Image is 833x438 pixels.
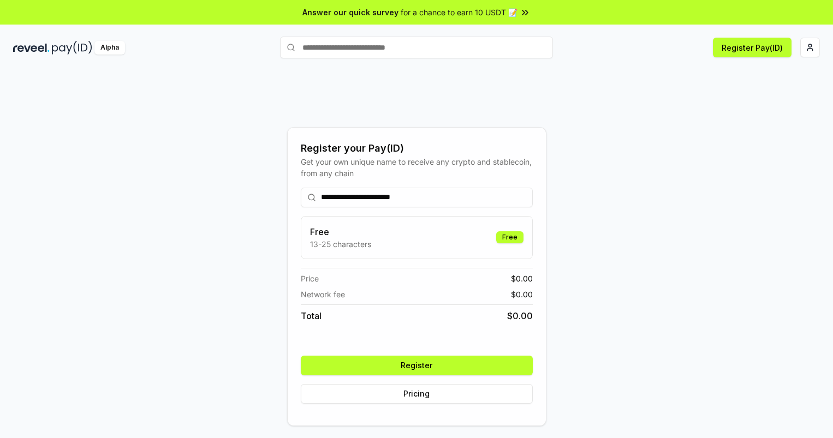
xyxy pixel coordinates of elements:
[301,309,322,322] span: Total
[301,156,533,179] div: Get your own unique name to receive any crypto and stablecoin, from any chain
[713,38,792,57] button: Register Pay(ID)
[511,273,533,284] span: $ 0.00
[511,289,533,300] span: $ 0.00
[507,309,533,322] span: $ 0.00
[301,141,533,156] div: Register your Pay(ID)
[301,384,533,404] button: Pricing
[301,273,319,284] span: Price
[52,41,92,55] img: pay_id
[13,41,50,55] img: reveel_dark
[310,238,371,250] p: 13-25 characters
[302,7,398,18] span: Answer our quick survey
[94,41,125,55] div: Alpha
[401,7,517,18] span: for a chance to earn 10 USDT 📝
[496,231,523,243] div: Free
[310,225,371,238] h3: Free
[301,289,345,300] span: Network fee
[301,356,533,375] button: Register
